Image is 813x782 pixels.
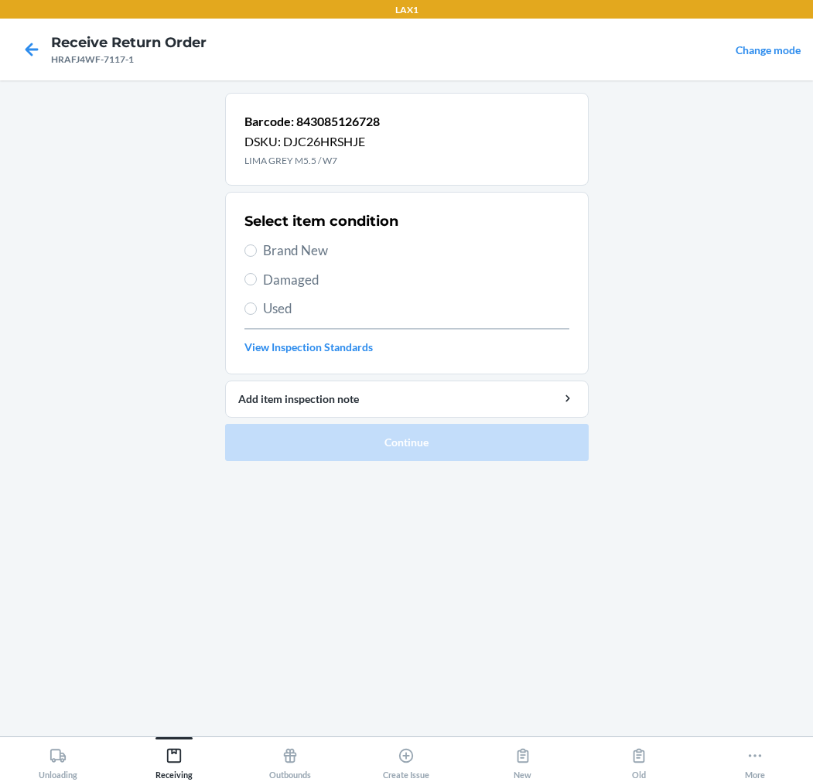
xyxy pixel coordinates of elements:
div: Unloading [39,741,77,780]
p: Barcode: 843085126728 [244,112,380,131]
button: Continue [225,424,589,461]
h2: Select item condition [244,211,398,231]
div: More [745,741,765,780]
button: Add item inspection note [225,381,589,418]
div: Old [630,741,647,780]
button: More [697,737,813,780]
div: New [514,741,531,780]
button: Outbounds [232,737,348,780]
a: Change mode [736,43,801,56]
span: Used [263,299,569,319]
div: Receiving [155,741,193,780]
input: Brand New [244,244,257,257]
p: DSKU: DJC26HRSHJE [244,132,380,151]
div: HRAFJ4WF-7117-1 [51,53,207,67]
a: View Inspection Standards [244,339,569,355]
p: LAX1 [395,3,418,17]
h4: Receive Return Order [51,32,207,53]
input: Used [244,302,257,315]
span: Damaged [263,270,569,290]
button: New [465,737,581,780]
button: Receiving [116,737,232,780]
button: Old [581,737,697,780]
p: LIMA GREY M5.5 / W7 [244,154,380,168]
div: Create Issue [383,741,429,780]
div: Outbounds [269,741,311,780]
input: Damaged [244,273,257,285]
button: Create Issue [348,737,464,780]
div: Add item inspection note [238,391,576,407]
span: Brand New [263,241,569,261]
